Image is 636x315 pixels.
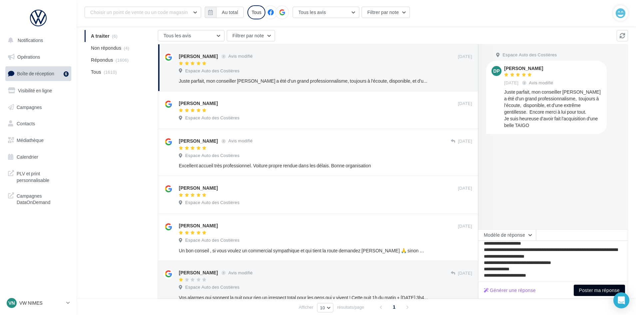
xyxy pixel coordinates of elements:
button: 10 [317,303,333,312]
div: [PERSON_NAME] [179,269,218,276]
a: Contacts [4,117,73,131]
span: Répondus [91,57,113,63]
div: [PERSON_NAME] [179,100,218,107]
span: Contacts [17,121,35,126]
span: Espace Auto des Costières [502,52,557,58]
a: Médiathèque [4,133,73,147]
span: [DATE] [458,270,472,276]
div: Juste parfait, mon conseiller [PERSON_NAME] a été d'un grand professionnalisme, toujours à l'écou... [179,78,429,84]
span: Espace Auto des Costières [185,237,239,243]
div: [PERSON_NAME] [504,66,555,71]
span: VN [8,300,15,306]
span: [DATE] [458,101,472,107]
span: résultats/page [337,304,364,310]
span: PLV et print personnalisable [17,169,69,183]
span: Espace Auto des Costières [185,68,239,74]
span: Opérations [17,54,40,60]
span: Non répondus [91,45,121,51]
p: VW NIMES [19,300,64,306]
span: dp [493,68,499,74]
a: Boîte de réception6 [4,66,73,81]
div: Tous [247,5,265,19]
a: Campagnes [4,100,73,114]
a: PLV et print personnalisable [4,166,73,186]
span: Campagnes [17,104,42,110]
button: Choisir un point de vente ou un code magasin [85,7,201,18]
button: Au total [216,7,244,18]
a: Calendrier [4,150,73,164]
span: [DATE] [458,185,472,191]
span: Espace Auto des Costières [185,115,239,121]
span: Afficher [299,304,313,310]
div: Vos alarmes qui sonnent la nuit pour rien un irrespect total pour les gens qui y vivent ! Cette n... [179,294,429,301]
button: Tous les avis [158,30,224,41]
div: 6 [64,71,69,77]
span: Boîte de réception [17,71,54,76]
span: Avis modifié [228,138,253,144]
button: Notifications [4,33,70,47]
div: Open Intercom Messenger [613,292,629,308]
span: Tous les avis [163,33,191,38]
button: Générer une réponse [481,286,538,294]
span: 10 [320,305,325,310]
div: Excellent accueil très professionnel. Voiture propre rendue dans les délais. Bonne organisation [179,162,429,169]
button: Filtrer par note [362,7,410,18]
div: Un bon conseil , si vous voulez un commercial sympathique et qui tient la route demandez [PERSON_... [179,247,429,254]
span: [DATE] [458,223,472,229]
div: [PERSON_NAME] [179,53,218,60]
a: Campagnes DataOnDemand [4,189,73,208]
div: [PERSON_NAME] [179,185,218,191]
span: [DATE] [458,138,472,144]
span: [DATE] [458,54,472,60]
button: Poster ma réponse [574,285,625,296]
span: Espace Auto des Costières [185,284,239,290]
span: Choisir un point de vente ou un code magasin [90,9,188,15]
span: [DATE] [504,80,518,86]
span: Campagnes DataOnDemand [17,191,69,206]
button: Tous les avis [293,7,359,18]
a: Opérations [4,50,73,64]
span: Avis modifié [228,270,253,275]
button: Au total [205,7,244,18]
span: Avis modifié [228,54,253,59]
span: Espace Auto des Costières [185,153,239,159]
span: Tous les avis [298,9,326,15]
span: Calendrier [17,154,38,160]
a: Visibilité en ligne [4,84,73,98]
span: Espace Auto des Costières [185,200,239,206]
span: (1610) [104,69,117,75]
span: (4) [124,45,130,51]
div: [PERSON_NAME] [179,138,218,144]
span: 1 [389,302,400,312]
span: (1606) [116,57,129,63]
div: [PERSON_NAME] [179,222,218,229]
span: Visibilité en ligne [18,88,52,93]
div: Juste parfait, mon conseiller [PERSON_NAME] a été d'un grand professionnalisme, toujours à l'écou... [504,89,601,129]
span: Médiathèque [17,137,44,143]
span: Avis modifié [529,80,553,85]
span: Notifications [18,37,43,43]
a: VN VW NIMES [5,297,71,309]
span: Tous [91,69,101,75]
button: Modèle de réponse [478,229,536,241]
button: Filtrer par note [227,30,275,41]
